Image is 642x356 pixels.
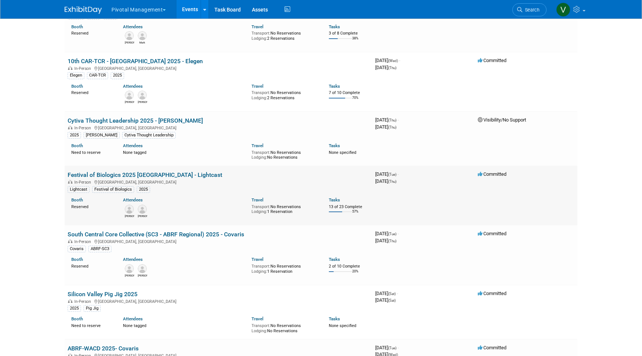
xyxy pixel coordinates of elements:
a: Silicon Valley Pig Jig 2025 [68,291,137,298]
div: [GEOGRAPHIC_DATA], [GEOGRAPHIC_DATA] [68,65,369,71]
div: No Reservations 1 Reservation [252,203,318,214]
a: Attendees [123,84,143,89]
span: [DATE] [375,58,400,63]
span: Lodging: [252,36,267,41]
div: CAR-TCR [87,72,108,79]
div: Need to reserve [71,149,112,155]
div: Festival of Biologics [92,186,134,193]
span: Transport: [252,31,270,36]
div: No Reservations 2 Reservations [252,89,318,100]
img: Randy Dyer [125,31,134,40]
td: 38% [352,36,359,46]
div: 13 of 23 Complete [329,204,369,210]
span: (Tue) [388,346,396,350]
div: None tagged [123,149,246,155]
a: Attendees [123,143,143,148]
td: 57% [352,210,359,220]
span: [DATE] [375,291,398,296]
div: Tom O'Hare [138,273,147,278]
span: - [398,117,399,123]
a: Tasks [329,24,340,29]
a: Booth [71,257,83,262]
a: Tasks [329,197,340,203]
div: [PERSON_NAME] [84,132,120,139]
a: Tasks [329,257,340,262]
span: - [398,345,399,350]
span: Transport: [252,264,270,269]
span: Transport: [252,204,270,209]
div: Elegen [68,72,84,79]
div: [GEOGRAPHIC_DATA], [GEOGRAPHIC_DATA] [68,179,369,185]
div: Reserved [71,29,112,36]
span: (Thu) [388,66,396,70]
span: - [398,171,399,177]
a: Tasks [329,84,340,89]
div: Cytiva Thought Leadership [122,132,176,139]
div: 2025 [111,72,124,79]
div: Scott Brouilette [125,214,134,218]
a: Attendees [123,24,143,29]
div: No Reservations No Reservations [252,322,318,333]
span: Search [522,7,539,13]
img: Scott Brouilette [125,205,134,214]
a: Tasks [329,316,340,321]
div: Reserved [71,203,112,210]
div: Rob Brown [125,273,134,278]
span: In-Person [74,299,93,304]
span: [DATE] [375,124,396,130]
div: [GEOGRAPHIC_DATA], [GEOGRAPHIC_DATA] [68,238,369,244]
span: [DATE] [375,297,396,303]
a: Attendees [123,316,143,321]
div: 2025 [68,305,81,312]
img: Rob Brown [125,264,134,273]
a: ABRF-WACD 2025- Covaris [68,345,139,352]
span: (Sat) [388,298,396,302]
img: In-Person Event [68,126,72,129]
span: [DATE] [375,117,399,123]
a: Travel [252,24,263,29]
div: No Reservations 1 Reservation [252,262,318,274]
td: 20% [352,269,359,279]
span: - [399,58,400,63]
span: [DATE] [375,231,399,236]
a: South Central Core Collective (SC3 - ABRF Regional) 2025 - Covaris [68,231,244,238]
span: Committed [478,171,506,177]
a: Booth [71,197,83,203]
img: Nicholas McGlincy [138,91,147,100]
span: Committed [478,231,506,236]
div: Covaris [68,246,86,252]
span: (Thu) [388,125,396,129]
img: In-Person Event [68,239,72,243]
td: 70% [352,96,359,106]
span: Committed [478,58,506,63]
span: Committed [478,291,506,296]
a: Tasks [329,143,340,148]
img: Valerie Weld [556,3,570,17]
span: (Tue) [388,232,396,236]
span: Lodging: [252,96,267,100]
div: [GEOGRAPHIC_DATA], [GEOGRAPHIC_DATA] [68,124,369,130]
span: Lodging: [252,269,267,274]
span: [DATE] [375,178,396,184]
div: No Reservations No Reservations [252,149,318,160]
span: None specified [329,150,356,155]
a: Travel [252,316,263,321]
span: [DATE] [375,238,396,243]
div: Carrie Maynard [138,214,147,218]
div: Lightcast [68,186,90,193]
div: 2025 [68,132,81,139]
span: Lodging: [252,209,267,214]
a: Festival of Biologics 2025 [GEOGRAPHIC_DATA] - Lightcast [68,171,222,178]
span: (Thu) [388,179,396,184]
span: (Wed) [388,59,398,63]
div: Mark Lasinski [138,40,147,45]
div: 2 of 10 Complete [329,264,369,269]
a: Travel [252,84,263,89]
span: (Tue) [388,172,396,177]
span: In-Person [74,239,93,244]
a: Attendees [123,197,143,203]
span: None specified [329,323,356,328]
div: Reserved [71,89,112,96]
img: Carrie Maynard [138,205,147,214]
span: - [398,231,399,236]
